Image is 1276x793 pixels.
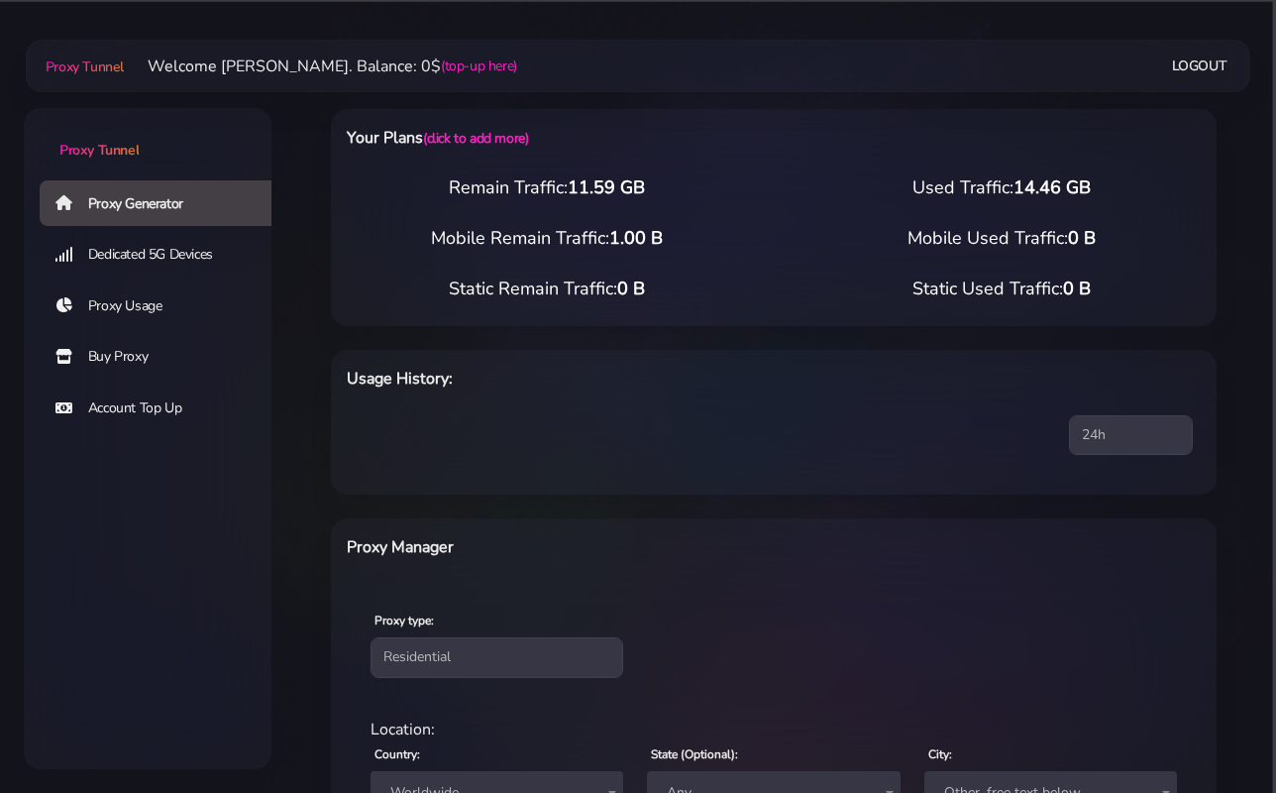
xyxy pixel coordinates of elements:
[319,276,774,302] div: Static Remain Traffic:
[46,57,124,76] span: Proxy Tunnel
[928,745,952,763] label: City:
[1013,175,1091,199] span: 14.46 GB
[1063,277,1091,300] span: 0 B
[1162,679,1251,768] iframe: Webchat Widget
[374,612,434,629] label: Proxy type:
[347,534,835,560] h6: Proxy Manager
[774,225,1228,252] div: Mobile Used Traffic:
[617,277,645,300] span: 0 B
[40,180,287,226] a: Proxy Generator
[24,108,271,161] a: Proxy Tunnel
[359,718,1189,741] div: Location:
[441,56,517,76] a: (top-up here)
[347,366,835,392] h6: Usage History:
[774,174,1228,201] div: Used Traffic:
[40,283,287,329] a: Proxy Usage
[374,745,420,763] label: Country:
[568,175,645,199] span: 11.59 GB
[774,276,1228,302] div: Static Used Traffic:
[40,334,287,380] a: Buy Proxy
[319,225,774,252] div: Mobile Remain Traffic:
[347,125,835,151] h6: Your Plans
[651,745,738,763] label: State (Optional):
[40,386,287,431] a: Account Top Up
[609,226,663,250] span: 1.00 B
[42,51,124,82] a: Proxy Tunnel
[124,55,517,78] li: Welcome [PERSON_NAME]. Balance: 0$
[319,174,774,201] div: Remain Traffic:
[40,232,287,278] a: Dedicated 5G Devices
[423,129,528,148] a: (click to add more)
[59,141,139,160] span: Proxy Tunnel
[1068,226,1096,250] span: 0 B
[1172,48,1227,84] a: Logout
